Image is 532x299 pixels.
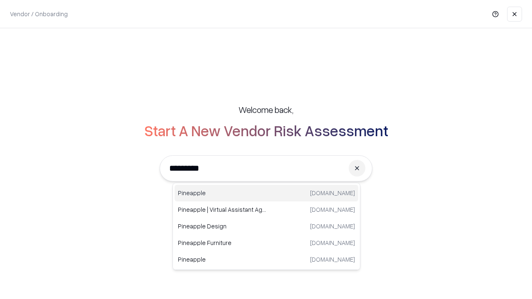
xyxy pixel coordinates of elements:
p: [DOMAIN_NAME] [310,255,355,264]
p: Pineapple Design [178,222,266,230]
div: Suggestions [172,183,360,270]
p: Pineapple [178,255,266,264]
p: [DOMAIN_NAME] [310,189,355,197]
p: Pineapple [178,189,266,197]
p: [DOMAIN_NAME] [310,238,355,247]
h2: Start A New Vendor Risk Assessment [144,122,388,139]
p: [DOMAIN_NAME] [310,205,355,214]
h5: Welcome back, [239,104,293,115]
p: Pineapple Furniture [178,238,266,247]
p: [DOMAIN_NAME] [310,222,355,230]
p: Pineapple | Virtual Assistant Agency [178,205,266,214]
p: Vendor / Onboarding [10,10,68,18]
